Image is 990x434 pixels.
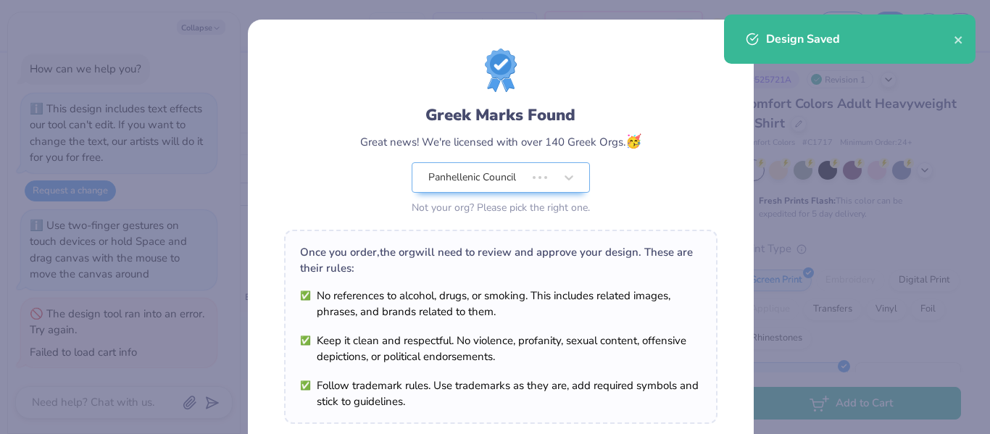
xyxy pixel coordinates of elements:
[300,333,702,364] li: Keep it clean and respectful. No violence, profanity, sexual content, offensive depictions, or po...
[625,133,641,150] span: 🥳
[485,49,517,92] img: License badge
[412,200,590,215] div: Not your org? Please pick the right one.
[300,288,702,320] li: No references to alcohol, drugs, or smoking. This includes related images, phrases, and brands re...
[300,377,702,409] li: Follow trademark rules. Use trademarks as they are, add required symbols and stick to guidelines.
[425,104,575,127] div: Greek Marks Found
[954,30,964,48] button: close
[766,30,954,48] div: Design Saved
[360,132,641,151] div: Great news! We're licensed with over 140 Greek Orgs.
[300,244,702,276] div: Once you order, the org will need to review and approve your design. These are their rules:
